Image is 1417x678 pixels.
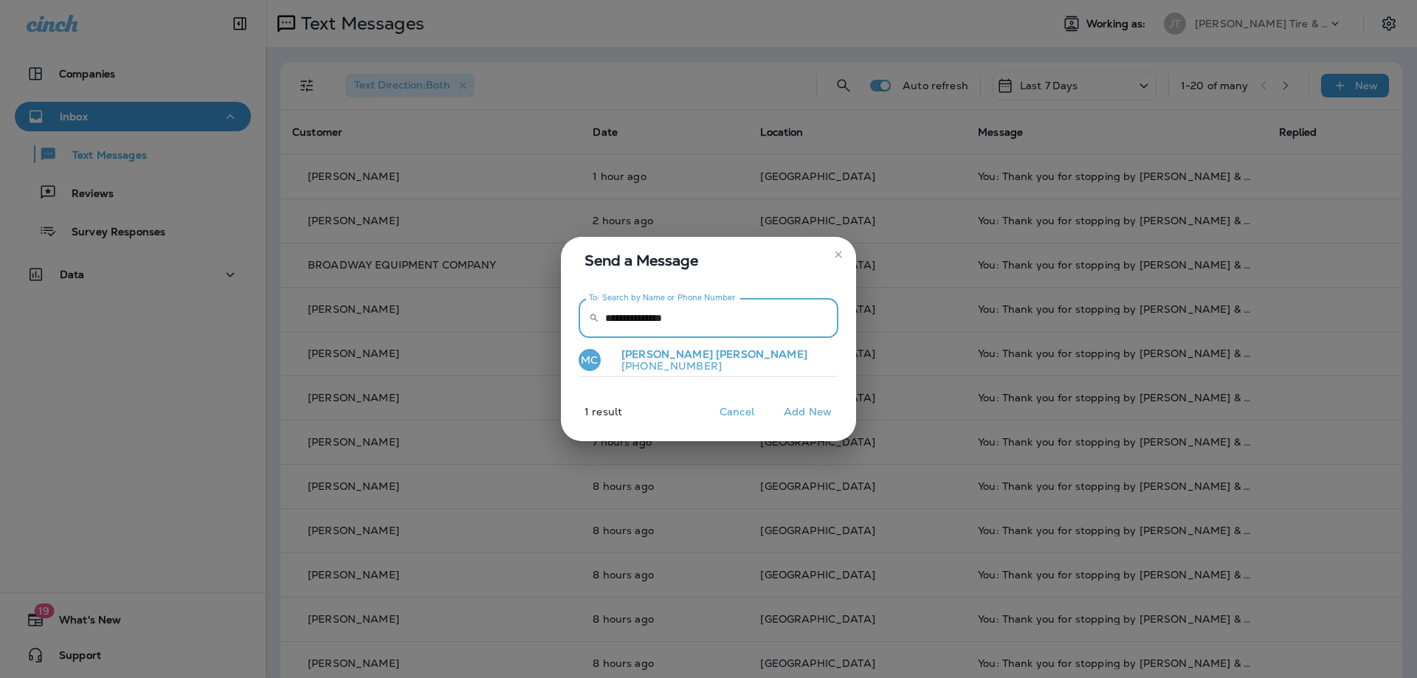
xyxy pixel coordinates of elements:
[579,349,601,371] div: MC
[555,406,622,429] p: 1 result
[621,347,713,361] span: [PERSON_NAME]
[709,401,765,423] button: Cancel
[610,360,807,372] p: [PHONE_NUMBER]
[716,347,807,361] span: [PERSON_NAME]
[827,243,850,266] button: close
[579,344,838,378] button: MC[PERSON_NAME] [PERSON_NAME][PHONE_NUMBER]
[585,249,838,272] span: Send a Message
[589,292,736,303] label: To: Search by Name or Phone Number
[776,401,839,423] button: Add New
